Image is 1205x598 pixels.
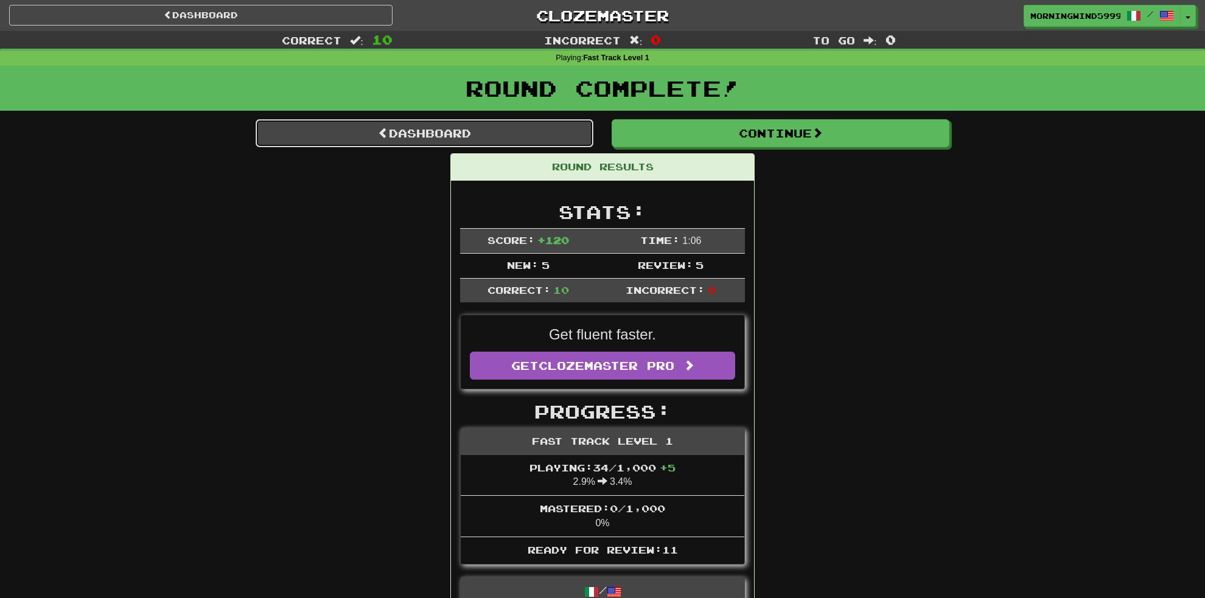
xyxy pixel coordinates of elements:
[537,234,569,246] span: + 120
[9,5,393,26] a: Dashboard
[885,32,896,47] span: 0
[460,402,745,422] h2: Progress:
[487,284,551,296] span: Correct:
[529,462,676,473] span: Playing: 34 / 1,000
[864,35,877,46] span: :
[528,544,678,555] span: Ready for Review: 11
[461,428,744,455] div: Fast Track Level 1
[487,234,535,246] span: Score:
[682,235,701,246] span: 1 : 0 6
[539,359,674,372] span: Clozemaster Pro
[470,324,735,345] p: Get fluent faster.
[1024,5,1181,27] a: MorningWind5999 /
[507,259,539,271] span: New:
[4,76,1201,100] h1: Round Complete!
[461,455,744,496] li: 2.9% 3.4%
[640,234,680,246] span: Time:
[542,259,550,271] span: 5
[1030,10,1120,21] span: MorningWind5999
[350,35,363,46] span: :
[256,119,593,147] a: Dashboard
[638,259,693,271] span: Review:
[1147,10,1153,18] span: /
[461,495,744,537] li: 0%
[660,462,676,473] span: + 5
[282,34,341,46] span: Correct
[612,119,949,147] button: Continue
[708,284,716,296] span: 0
[451,154,754,181] div: Round Results
[544,34,621,46] span: Incorrect
[626,284,705,296] span: Incorrect:
[812,34,855,46] span: To go
[460,202,745,222] h2: Stats:
[629,35,643,46] span: :
[540,502,665,514] span: Mastered: 0 / 1,000
[411,5,794,26] a: Clozemaster
[470,352,735,380] a: GetClozemaster Pro
[372,32,393,47] span: 10
[651,32,661,47] span: 0
[696,259,704,271] span: 5
[553,284,569,296] span: 10
[583,54,649,62] strong: Fast Track Level 1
